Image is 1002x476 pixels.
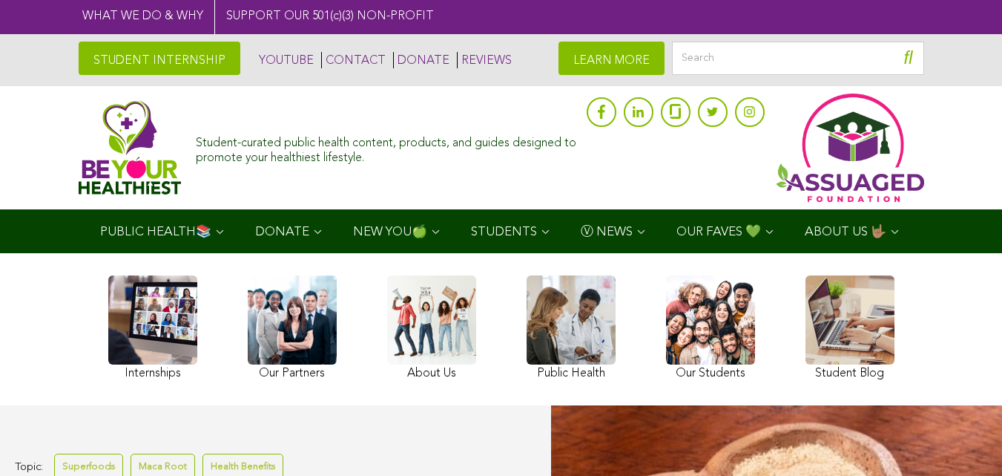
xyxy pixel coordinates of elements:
[670,104,680,119] img: glassdoor
[928,405,1002,476] iframe: Chat Widget
[255,226,309,238] span: DONATE
[581,226,633,238] span: Ⓥ NEWS
[805,226,886,238] span: ABOUT US 🤟🏽
[100,226,211,238] span: PUBLIC HEALTH📚
[393,52,449,68] a: DONATE
[558,42,665,75] a: LEARN MORE
[79,100,182,195] img: Assuaged
[79,209,924,253] div: Navigation Menu
[776,94,924,202] img: Assuaged App
[672,42,924,75] input: Search
[255,52,314,68] a: YOUTUBE
[457,52,512,68] a: REVIEWS
[471,226,537,238] span: STUDENTS
[353,226,427,238] span: NEW YOU🍏
[321,52,386,68] a: CONTACT
[79,42,240,75] a: STUDENT INTERNSHIP
[196,129,579,165] div: Student-curated public health content, products, and guides designed to promote your healthiest l...
[676,226,761,238] span: OUR FAVES 💚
